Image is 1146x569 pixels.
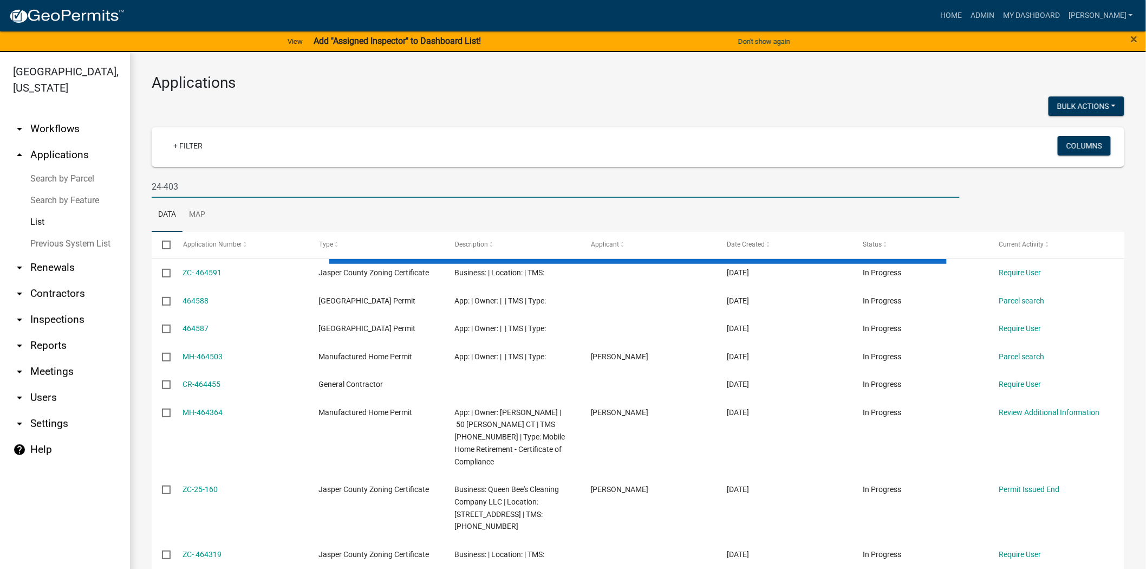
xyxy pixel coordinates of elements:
[319,296,416,305] span: Jasper County Building Permit
[727,241,765,248] span: Date Created
[591,352,649,361] span: Sue D'Agostino
[727,485,749,494] span: 08/15/2025
[863,352,901,361] span: In Progress
[1064,5,1137,26] a: [PERSON_NAME]
[727,324,749,333] span: 08/15/2025
[319,352,413,361] span: Manufactured Home Permit
[863,550,901,559] span: In Progress
[308,232,444,258] datatable-header-cell: Type
[863,380,901,389] span: In Progress
[936,5,966,26] a: Home
[455,550,545,559] span: Business: | Location: | TMS:
[591,485,649,494] span: Giselle Ramirez
[319,408,413,417] span: Manufactured Home Permit
[727,352,749,361] span: 08/15/2025
[999,268,1041,277] a: Require User
[999,408,1100,417] a: Review Additional Information
[183,352,223,361] a: MH-464503
[727,296,749,305] span: 08/15/2025
[727,408,749,417] span: 08/15/2025
[13,339,26,352] i: arrow_drop_down
[727,380,749,389] span: 08/15/2025
[455,268,545,277] span: Business: | Location: | TMS:
[591,241,619,248] span: Applicant
[999,296,1044,305] a: Parcel search
[863,268,901,277] span: In Progress
[455,241,488,248] span: Description
[455,324,546,333] span: App: | Owner: | | TMS | Type:
[445,232,581,258] datatable-header-cell: Description
[581,232,717,258] datatable-header-cell: Applicant
[717,232,852,258] datatable-header-cell: Date Created
[13,287,26,300] i: arrow_drop_down
[455,352,546,361] span: App: | Owner: | | TMS | Type:
[455,485,559,531] span: Business: Queen Bee's Cleaning Company LLC | Location: 256 GREEN ACRES RD | TMS: 080-00-03-020
[863,241,882,248] span: Status
[13,391,26,404] i: arrow_drop_down
[863,408,901,417] span: In Progress
[999,352,1044,361] a: Parcel search
[999,380,1041,389] a: Require User
[152,74,1124,92] h3: Applications
[863,485,901,494] span: In Progress
[13,365,26,378] i: arrow_drop_down
[455,296,546,305] span: App: | Owner: | | TMS | Type:
[13,313,26,326] i: arrow_drop_down
[152,198,183,232] a: Data
[152,232,172,258] datatable-header-cell: Select
[152,176,960,198] input: Search for applications
[319,241,333,248] span: Type
[966,5,999,26] a: Admin
[455,408,565,466] span: App: | Owner: HILTON NATHANIEL III | 50 LACY LOVE CT | TMS 085-00-06-053 | Type: Mobile Home Reti...
[183,485,218,494] a: ZC-25-160
[863,296,901,305] span: In Progress
[1058,136,1111,156] button: Columns
[172,232,308,258] datatable-header-cell: Application Number
[988,232,1124,258] datatable-header-cell: Current Activity
[727,550,749,559] span: 08/15/2025
[999,485,1059,494] a: Permit Issued End
[183,380,221,389] a: CR-464455
[183,324,209,333] a: 464587
[1131,31,1138,47] span: ×
[13,122,26,135] i: arrow_drop_down
[1131,33,1138,46] button: Close
[13,443,26,456] i: help
[999,550,1041,559] a: Require User
[852,232,988,258] datatable-header-cell: Status
[13,261,26,274] i: arrow_drop_down
[319,485,429,494] span: Jasper County Zoning Certificate
[183,296,209,305] a: 464588
[183,550,222,559] a: ZC- 464319
[1049,96,1124,116] button: Bulk Actions
[863,324,901,333] span: In Progress
[319,324,416,333] span: Jasper County Building Permit
[999,241,1044,248] span: Current Activity
[183,268,222,277] a: ZC- 464591
[999,324,1041,333] a: Require User
[165,136,211,156] a: + Filter
[734,33,795,50] button: Don't show again
[591,408,649,417] span: Sue D'Agostino
[183,198,212,232] a: Map
[13,417,26,430] i: arrow_drop_down
[319,268,429,277] span: Jasper County Zoning Certificate
[727,268,749,277] span: 08/15/2025
[183,408,223,417] a: MH-464364
[283,33,307,50] a: View
[999,5,1064,26] a: My Dashboard
[13,148,26,161] i: arrow_drop_up
[314,36,481,46] strong: Add "Assigned Inspector" to Dashboard List!
[319,550,429,559] span: Jasper County Zoning Certificate
[319,380,383,389] span: General Contractor
[183,241,242,248] span: Application Number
